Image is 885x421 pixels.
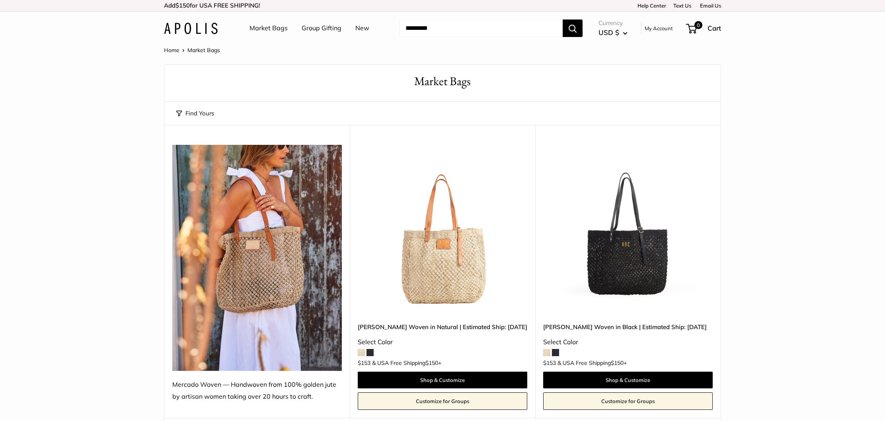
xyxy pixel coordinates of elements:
span: Market Bags [187,47,220,54]
a: My Account [645,23,673,33]
a: Mercado Woven in Black | Estimated Ship: Oct. 19thMercado Woven in Black | Estimated Ship: Oct. 19th [543,145,713,314]
div: Select Color [543,336,713,348]
a: Shop & Customize [543,372,713,388]
span: 0 [694,21,702,29]
div: Select Color [358,336,527,348]
a: Customize for Groups [543,392,713,410]
a: Help Center [635,2,666,9]
input: Search... [399,19,563,37]
a: New [355,22,369,34]
img: Apolis [164,23,218,34]
a: Mercado Woven in Natural | Estimated Ship: Oct. 12thMercado Woven in Natural | Estimated Ship: Oc... [358,145,527,314]
img: Mercado Woven in Black | Estimated Ship: Oct. 19th [543,145,713,314]
div: Mercado Woven — Handwoven from 100% golden jute by artisan women taking over 20 hours to craft. [172,379,342,403]
span: $153 [543,359,556,366]
a: 0 Cart [687,22,721,35]
a: Text Us [673,2,691,9]
span: & USA Free Shipping + [372,360,441,366]
span: Currency [598,18,628,29]
img: Mercado Woven in Natural | Estimated Ship: Oct. 12th [358,145,527,314]
span: USD $ [598,28,619,37]
span: $153 [358,359,370,366]
a: Group Gifting [302,22,341,34]
a: Email Us [697,2,721,9]
img: Mercado Woven — Handwoven from 100% golden jute by artisan women taking over 20 hours to craft. [172,145,342,371]
span: $150 [425,359,438,366]
a: [PERSON_NAME] Woven in Black | Estimated Ship: [DATE] [543,322,713,331]
span: $150 [611,359,624,366]
a: Shop & Customize [358,372,527,388]
a: Home [164,47,179,54]
a: Market Bags [250,22,288,34]
a: Customize for Groups [358,392,527,410]
button: USD $ [598,26,628,39]
button: Search [563,19,583,37]
h1: Market Bags [176,73,709,90]
span: Cart [708,24,721,32]
nav: Breadcrumb [164,45,220,55]
button: Find Yours [176,108,214,119]
span: & USA Free Shipping + [558,360,627,366]
a: [PERSON_NAME] Woven in Natural | Estimated Ship: [DATE] [358,322,527,331]
span: $150 [175,2,190,9]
